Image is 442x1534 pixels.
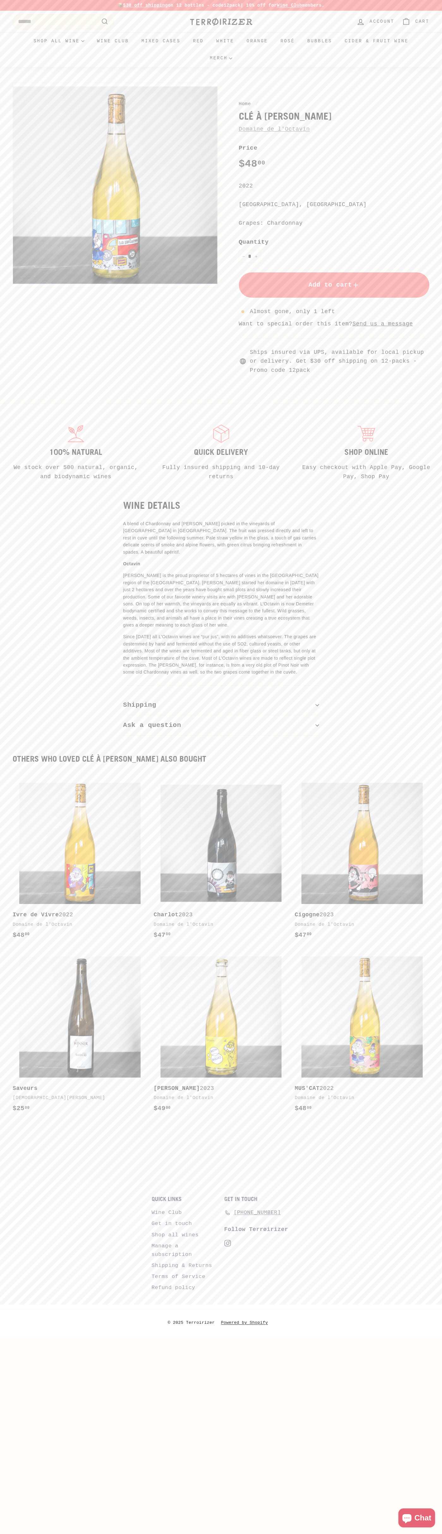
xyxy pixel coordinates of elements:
[295,910,423,919] div: 2023
[397,1508,437,1529] inbox-online-store-chat: Shopify online store chat
[13,2,429,9] p: 📦 on 12 bottles - code | 10% off for members.
[295,1094,423,1102] div: Domaine de l'Octavin
[152,1196,218,1202] h2: Quick links
[155,463,287,481] p: Fully insured shipping and 10-day returns
[13,912,59,918] b: Ivre de Vivre
[152,1282,195,1293] a: Refund policy
[295,1085,320,1091] b: MUS'CAT
[168,1319,221,1327] span: © 2025 Terroirizer
[123,695,319,716] button: Shipping
[152,1218,192,1229] a: Get in touch
[398,12,433,31] a: Cart
[239,181,430,191] div: 2022
[239,111,430,122] h1: Clé à [PERSON_NAME]
[251,250,261,263] button: Increase item quantity by one
[13,910,141,919] div: 2022
[10,448,142,457] h3: 100% Natural
[353,12,398,31] a: Account
[239,200,430,209] div: [GEOGRAPHIC_DATA], [GEOGRAPHIC_DATA]
[415,18,429,25] span: Cart
[152,1207,182,1218] a: Wine Club
[123,561,141,566] strong: Octavin
[13,776,147,947] a: Ivre de Vivre2022Domaine de l'Octavin
[13,1105,30,1112] span: $25
[203,50,239,67] summary: Merch
[239,250,261,263] input: quantity
[25,1106,29,1110] sup: 00
[353,321,413,327] a: Send us a message
[154,776,288,947] a: Charlot2023Domaine de l'Octavin
[25,932,29,936] sup: 00
[155,448,287,457] h3: Quick delivery
[154,1094,282,1102] div: Domaine de l'Octavin
[295,931,312,939] span: $47
[370,18,394,25] span: Account
[224,3,240,8] strong: 12pack
[295,912,320,918] b: Cigogne
[187,33,210,50] a: Red
[221,1319,275,1327] a: Powered by Shopify
[239,100,430,108] nav: breadcrumbs
[10,463,142,481] p: We stock over 500 natural, organic, and biodynamic wines
[152,1271,205,1282] a: Terms of Service
[13,921,141,929] div: Domaine de l'Octavin
[277,3,302,8] a: Wine Club
[13,1094,141,1102] div: [DEMOGRAPHIC_DATA][PERSON_NAME]
[224,1207,281,1218] a: [PHONE_NUMBER]
[154,1085,200,1091] b: [PERSON_NAME]
[154,921,282,929] div: Domaine de l'Octavin
[123,715,319,736] button: Ask a question
[239,272,430,298] button: Add to cart
[123,633,319,675] p: Since [DATE] all L’Octavin wines are “pur jus”, with no additives whatsoever. The grapes are dest...
[123,520,319,556] p: A blend of Chardonnay and [PERSON_NAME] picked in the vineyards of [GEOGRAPHIC_DATA] in [GEOGRAPH...
[257,159,265,166] sup: 00
[152,1229,199,1240] a: Shop all wines
[295,1084,423,1093] div: 2022
[152,1260,212,1271] a: Shipping & Returns
[239,126,310,132] a: Domaine de l'Octavin
[13,931,30,939] span: $48
[295,950,429,1120] a: MUS'CAT2022Domaine de l'Octavin
[224,1225,291,1234] div: Follow Terrøirizer
[338,33,415,50] a: Cider & Fruit Wine
[154,1105,171,1112] span: $49
[123,572,319,628] p: [PERSON_NAME] is the proud proprietor of 5 hectares of vines in the [GEOGRAPHIC_DATA] region of t...
[224,1196,291,1202] h2: Get in touch
[234,1208,281,1217] span: [PHONE_NUMBER]
[13,950,147,1120] a: Saveurs [DEMOGRAPHIC_DATA][PERSON_NAME]
[154,1084,282,1093] div: 2023
[123,500,319,511] h2: WINE DETAILS
[239,219,430,228] div: Grapes: Chardonnay
[166,932,171,936] sup: 00
[154,950,288,1120] a: [PERSON_NAME]2023Domaine de l'Octavin
[295,921,423,929] div: Domaine de l'Octavin
[295,776,429,947] a: Cigogne2023Domaine de l'Octavin
[239,319,430,329] li: Want to special order this item?
[300,463,432,481] p: Easy checkout with Apple Pay, Google Pay, Shop Pay
[13,755,429,764] div: Others who loved Clé à [PERSON_NAME] also bought
[91,33,135,50] a: Wine Club
[250,307,335,316] span: Almost gone, only 1 left
[152,1240,218,1260] a: Manage a subscription
[254,101,260,107] span: /
[239,158,265,170] span: $48
[154,912,179,918] b: Charlot
[250,348,430,375] span: Ships insured via UPS, available for local pickup or delivery. Get $30 off shipping on 12-packs -...
[154,910,282,919] div: 2023
[123,3,168,8] span: $30 off shipping
[239,237,430,247] label: Quantity
[240,33,274,50] a: Orange
[135,33,187,50] a: Mixed Cases
[307,932,312,936] sup: 00
[27,33,91,50] summary: Shop all wine
[274,33,301,50] a: Rosé
[166,1106,171,1110] sup: 00
[308,281,360,288] span: Add to cart
[239,101,251,107] a: Home
[295,1105,312,1112] span: $48
[210,33,240,50] a: White
[239,250,248,263] button: Reduce item quantity by one
[154,931,171,939] span: $47
[300,448,432,457] h3: Shop Online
